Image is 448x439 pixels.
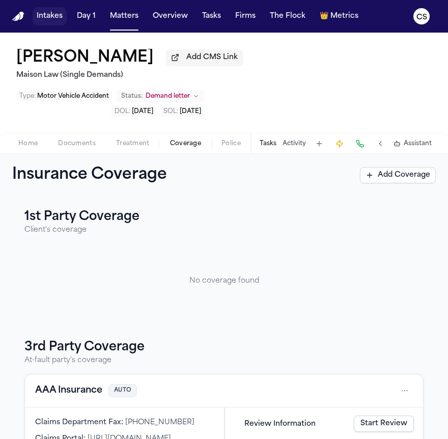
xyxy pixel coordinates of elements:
h3: 1st Party Coverage [24,209,424,225]
p: Client's coverage [24,225,424,235]
button: Add CMS Link [166,49,243,66]
a: Start Review [354,416,414,432]
a: Home [12,12,24,21]
button: Activity [283,140,306,148]
span: [PHONE_NUMBER] [125,419,194,426]
button: Intakes [33,7,67,25]
button: Tasks [198,7,225,25]
button: Tasks [260,140,276,148]
button: Edit DOL: 2024-06-22 [111,106,156,117]
span: Police [221,140,241,148]
button: Create Immediate Task [332,136,347,151]
button: Overview [149,7,192,25]
span: Coverage [170,140,201,148]
span: [DATE] [180,108,201,115]
h2: Maison Law (Single Demands) [16,69,243,81]
span: Demand letter [146,92,190,100]
span: Assistant [404,140,432,148]
h3: 3rd Party Coverage [24,339,424,355]
span: DOL : [115,108,130,115]
span: Status: [121,92,143,100]
button: Make a Call [353,136,367,151]
span: Home [18,140,38,148]
p: At-fault party's coverage [24,355,424,366]
button: Add Coverage [360,167,436,183]
button: Day 1 [73,7,100,25]
span: Motor Vehicle Accident [37,93,109,99]
span: SOL : [163,108,178,115]
span: [DATE] [132,108,153,115]
span: Review Information [244,419,316,429]
text: CS [416,14,427,21]
button: Firms [231,7,260,25]
button: The Flock [266,7,310,25]
img: Finch Logo [12,12,24,21]
button: crownMetrics [316,7,362,25]
span: Metrics [330,11,358,21]
button: Matters [106,7,143,25]
button: Edit matter name [16,49,154,67]
button: Edit SOL: 2026-06-22 [160,106,204,117]
span: Claims Department Fax : [35,419,123,426]
button: Assistant [394,140,432,148]
span: crown [320,11,328,21]
span: Treatment [116,140,150,148]
h1: Insurance Coverage [12,166,189,184]
p: No coverage found [24,276,424,286]
button: Edit Type: Motor Vehicle Accident [16,91,112,101]
h1: [PERSON_NAME] [16,49,154,67]
button: Open actions [397,382,413,399]
span: AUTO [108,384,137,398]
span: Type : [19,93,36,99]
button: View coverage details [35,383,102,398]
span: Add CMS Link [186,52,238,63]
span: Documents [58,140,96,148]
button: Change status from Demand letter [116,90,204,102]
button: Add Task [312,136,326,151]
